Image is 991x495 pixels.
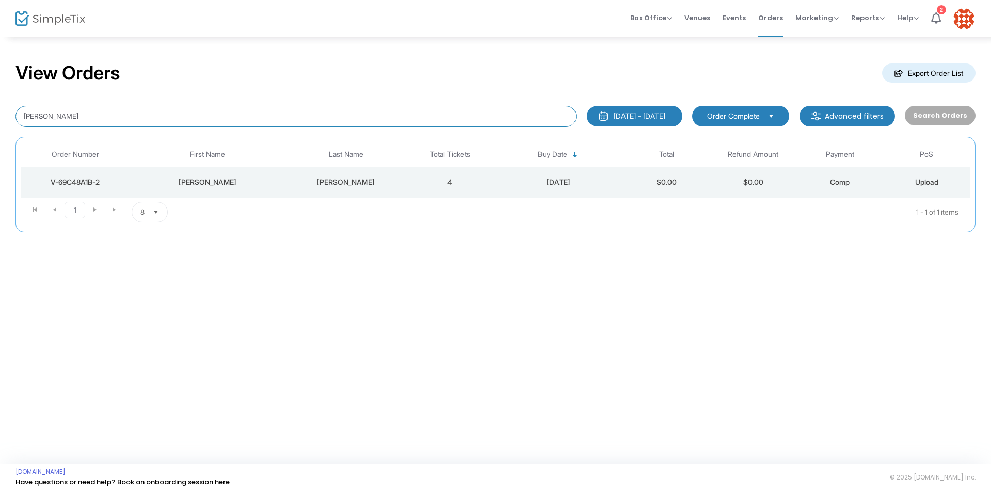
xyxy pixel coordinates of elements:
span: Order Number [52,150,99,159]
h2: View Orders [15,62,120,85]
th: Refund Amount [710,142,796,167]
m-button: Export Order List [882,63,976,83]
td: 4 [407,167,493,198]
div: Masterson [288,177,404,187]
span: Upload [915,178,938,186]
div: [DATE] - [DATE] [614,111,665,121]
span: 8 [140,207,145,217]
input: Search by name, email, phone, order number, ip address, or last 4 digits of card [15,106,577,127]
button: Select [149,202,163,222]
span: Orders [758,5,783,31]
div: Ruth [132,177,283,187]
span: Venues [684,5,710,31]
span: First Name [190,150,225,159]
th: Total Tickets [407,142,493,167]
div: V-69C48A1B-2 [24,177,127,187]
span: Payment [826,150,854,159]
span: © 2025 [DOMAIN_NAME] Inc. [890,473,976,482]
img: filter [811,111,821,121]
img: monthly [598,111,609,121]
span: Box Office [630,13,672,23]
div: Data table [21,142,970,198]
a: [DOMAIN_NAME] [15,468,66,476]
span: Order Complete [707,111,760,121]
td: $0.00 [624,167,710,198]
span: Page 1 [65,202,85,218]
span: Reports [851,13,885,23]
button: Select [764,110,778,122]
m-button: Advanced filters [800,106,895,126]
kendo-pager-info: 1 - 1 of 1 items [270,202,958,222]
div: 9/22/2025 [496,177,621,187]
a: Have questions or need help? Book an onboarding session here [15,477,230,487]
div: 2 [937,5,946,14]
td: $0.00 [710,167,796,198]
span: Events [723,5,746,31]
span: PoS [920,150,933,159]
span: Sortable [571,151,579,159]
span: Buy Date [538,150,567,159]
th: Total [624,142,710,167]
span: Help [897,13,919,23]
span: Marketing [795,13,839,23]
span: Last Name [329,150,363,159]
span: Comp [830,178,850,186]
